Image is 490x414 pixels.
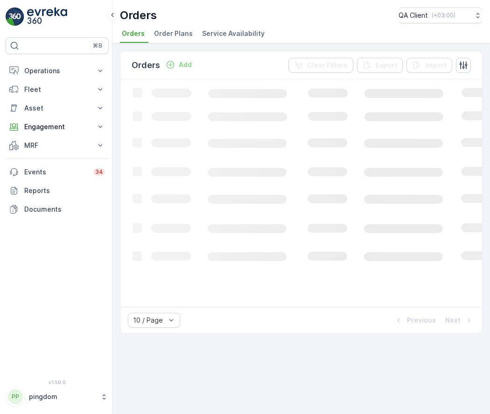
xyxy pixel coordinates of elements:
div: PP [8,389,23,404]
a: Reports [6,181,109,200]
span: Service Availability [202,29,265,38]
p: Orders [120,8,157,23]
p: 34 [95,168,103,176]
p: Export [376,61,397,70]
span: v 1.50.0 [6,379,109,385]
p: Add [179,60,192,69]
button: PPpingdom [6,387,109,407]
button: Clear Filters [288,58,353,73]
p: Operations [24,66,90,76]
button: Fleet [6,80,109,99]
p: Asset [24,103,90,113]
button: Operations [6,62,109,80]
p: ( +03:00 ) [432,12,455,19]
p: Clear Filters [307,61,348,70]
img: logo [6,7,24,26]
p: Orders [132,59,160,72]
p: Events [24,167,88,177]
button: Import [406,58,452,73]
button: Next [444,315,475,326]
button: Previous [393,315,437,326]
p: ⌘B [93,42,102,49]
p: Import [425,61,447,70]
span: Orders [122,29,145,38]
img: logo_light-DOdMpM7g.png [27,7,67,26]
span: Order Plans [154,29,193,38]
button: MRF [6,136,109,155]
p: Documents [24,205,105,214]
p: QA Client [399,11,428,20]
button: Engagement [6,117,109,136]
a: Events34 [6,163,109,181]
p: Previous [407,316,436,325]
p: MRF [24,141,90,150]
button: Export [357,58,403,73]
p: pingdom [29,392,96,401]
p: Engagement [24,122,90,131]
button: Asset [6,99,109,117]
button: QA Client(+03:00) [399,7,483,23]
p: Next [445,316,461,325]
a: Documents [6,200,109,219]
p: Reports [24,186,105,195]
p: Fleet [24,85,90,94]
button: Add [162,59,196,70]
